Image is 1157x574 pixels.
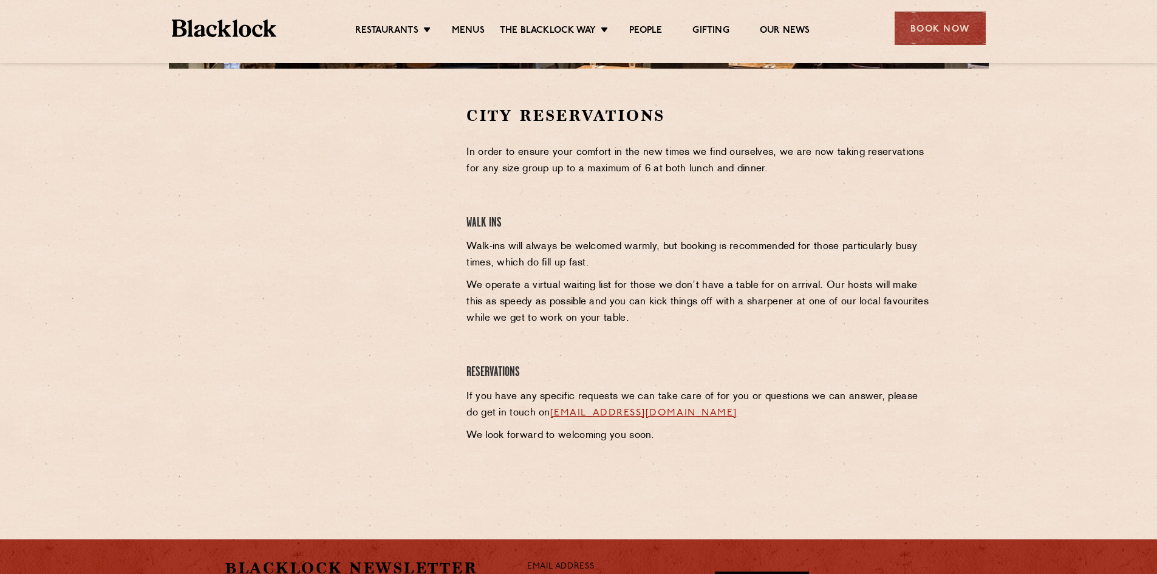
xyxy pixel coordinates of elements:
[550,408,737,418] a: [EMAIL_ADDRESS][DOMAIN_NAME]
[172,19,277,37] img: BL_Textured_Logo-footer-cropped.svg
[692,25,729,38] a: Gifting
[466,428,932,444] p: We look forward to welcoming you soon.
[895,12,986,45] div: Book Now
[527,560,594,574] label: Email Address
[466,105,932,126] h2: City Reservations
[629,25,662,38] a: People
[760,25,810,38] a: Our News
[466,215,932,231] h4: Walk Ins
[466,278,932,327] p: We operate a virtual waiting list for those we don’t have a table for on arrival. Our hosts will ...
[466,145,932,177] p: In order to ensure your comfort in the new times we find ourselves, we are now taking reservation...
[452,25,485,38] a: Menus
[466,389,932,422] p: If you have any specific requests we can take care of for you or questions we can answer, please ...
[268,105,404,288] iframe: OpenTable make booking widget
[466,364,932,381] h4: Reservations
[500,25,596,38] a: The Blacklock Way
[355,25,418,38] a: Restaurants
[466,239,932,272] p: Walk-ins will always be welcomed warmly, but booking is recommended for those particularly busy t...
